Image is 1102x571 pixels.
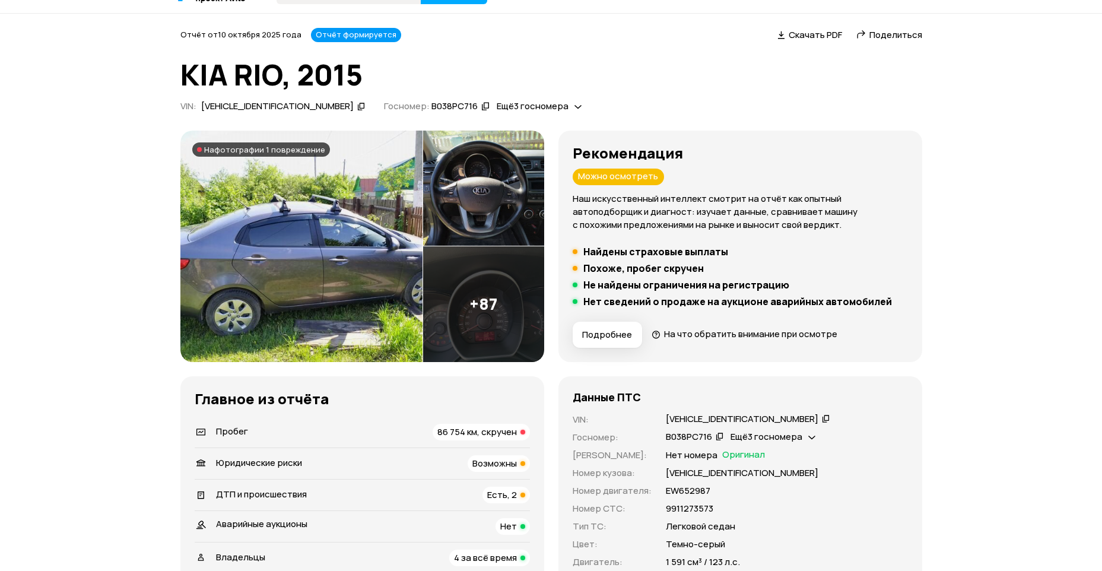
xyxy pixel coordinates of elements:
[582,329,632,341] span: Подробнее
[384,100,430,112] span: Госномер:
[437,426,517,438] span: 86 754 км, скручен
[216,488,307,500] span: ДТП и происшествия
[666,449,717,462] p: Нет номера
[216,551,265,563] span: Владельцы
[573,502,652,515] p: Номер СТС :
[731,430,802,443] span: Ещё 3 госномера
[666,484,710,497] p: ЕW652987
[573,538,652,551] p: Цвет :
[666,520,735,533] p: Легковой седан
[573,169,664,185] div: Можно осмотреть
[573,520,652,533] p: Тип ТС :
[666,538,725,551] p: Темно-серый
[573,431,652,444] p: Госномер :
[722,449,765,462] span: Оригинал
[201,100,354,113] div: [VEHICLE_IDENTIFICATION_NUMBER]
[583,246,728,258] h5: Найдены страховые выплаты
[216,456,302,469] span: Юридические риски
[666,502,713,515] p: 9911273573
[180,100,196,112] span: VIN :
[666,556,740,569] p: 1 591 см³ / 123 л.с.
[573,391,641,404] h4: Данные ПТС
[204,145,325,154] span: На фотографии 1 повреждение
[431,100,478,113] div: В038РС716
[454,551,517,564] span: 4 за всё время
[666,413,818,426] div: [VEHICLE_IDENTIFICATION_NUMBER]
[789,28,842,41] span: Скачать PDF
[180,29,301,40] span: Отчёт от 10 октября 2025 года
[573,192,908,231] p: Наш искусственный интеллект смотрит на отчёт как опытный автоподборщик и диагност: изучает данные...
[573,145,908,161] h3: Рекомендация
[573,449,652,462] p: [PERSON_NAME] :
[869,28,922,41] span: Поделиться
[583,279,789,291] h5: Не найдены ограничения на регистрацию
[216,425,248,437] span: Пробег
[216,518,307,530] span: Аварийные аукционы
[573,322,642,348] button: Подробнее
[856,28,922,41] a: Поделиться
[573,556,652,569] p: Двигатель :
[664,328,837,340] span: На что обратить внимание при осмотре
[573,484,652,497] p: Номер двигателя :
[573,413,652,426] p: VIN :
[497,100,569,112] span: Ещё 3 госномера
[195,391,530,407] h3: Главное из отчёта
[777,28,842,41] a: Скачать PDF
[500,520,517,532] span: Нет
[487,488,517,501] span: Есть, 2
[666,431,712,443] div: В038РС716
[583,296,892,307] h5: Нет сведений о продаже на аукционе аварийных автомобилей
[311,28,401,42] div: Отчёт формируется
[583,262,704,274] h5: Похоже, пробег скручен
[573,467,652,480] p: Номер кузова :
[652,328,838,340] a: На что обратить внимание при осмотре
[180,59,922,91] h1: KIA RIO, 2015
[472,457,517,470] span: Возможны
[666,467,818,480] p: [VEHICLE_IDENTIFICATION_NUMBER]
